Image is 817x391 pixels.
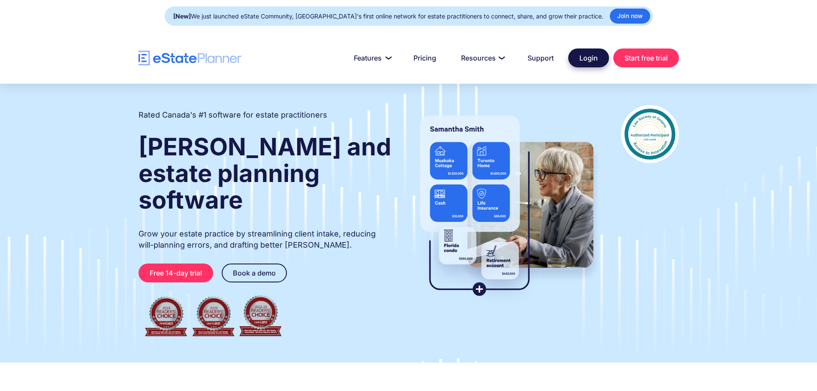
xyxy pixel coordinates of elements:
p: Grow your estate practice by streamlining client intake, reducing will-planning errors, and draft... [139,228,392,251]
strong: [PERSON_NAME] and estate planning software [139,132,391,215]
a: Login [568,48,609,67]
a: Join now [610,9,650,24]
a: Book a demo [222,264,287,282]
a: Free 14-day trial [139,264,213,282]
a: Start free trial [613,48,679,67]
div: We just launched eState Community, [GEOGRAPHIC_DATA]'s first online network for estate practition... [173,10,603,22]
img: estate planner showing wills to their clients, using eState Planner, a leading estate planning so... [410,105,604,307]
a: Pricing [403,49,446,67]
a: Resources [451,49,513,67]
a: Support [517,49,564,67]
a: home [139,51,241,66]
a: Features [344,49,399,67]
h2: Rated Canada's #1 software for estate practitioners [139,109,327,121]
strong: [New] [173,12,191,20]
